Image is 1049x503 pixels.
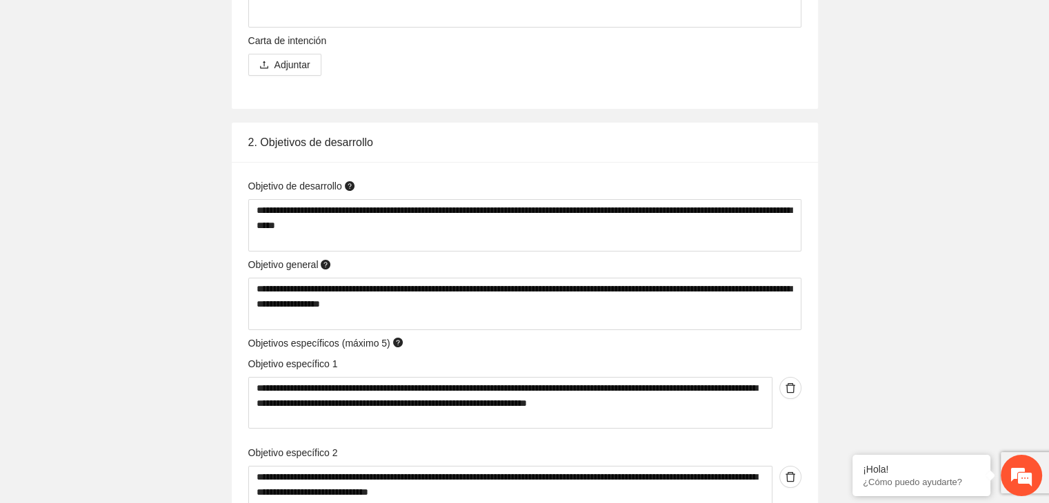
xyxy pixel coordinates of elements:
[259,60,269,71] span: upload
[779,466,801,488] button: delete
[226,7,259,40] div: Minimizar ventana de chat en vivo
[780,471,801,482] span: delete
[72,70,232,88] div: Chatee con nosotros ahora
[248,54,321,76] button: uploadAdjuntar
[248,257,334,272] span: Objetivo general
[248,178,357,194] span: Objetivo de desarrollo
[248,59,321,70] span: uploadAdjuntar
[248,445,338,460] label: Objetivo específico 2
[248,356,338,371] label: Objetivo específico 1
[863,477,980,487] p: ¿Cómo puedo ayudarte?
[393,338,403,347] span: question-circle
[274,57,310,72] span: Adjuntar
[779,377,801,399] button: delete
[7,347,263,396] textarea: Escriba su mensaje y pulse “Intro”
[321,260,330,269] span: question-circle
[345,181,354,191] span: question-circle
[80,170,190,309] span: Estamos en línea.
[780,382,801,393] span: delete
[248,33,332,48] span: Carta de intención
[248,336,406,351] span: Objetivos específicos (máximo 5)
[863,464,980,475] div: ¡Hola!
[248,123,801,162] div: 2. Objetivos de desarrollo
